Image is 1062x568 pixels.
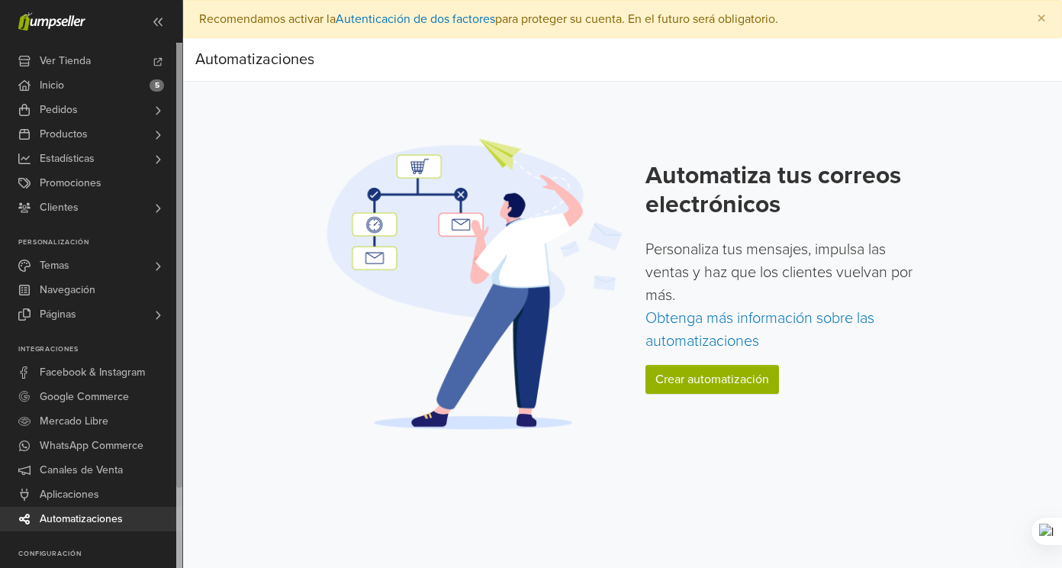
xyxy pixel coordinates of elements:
span: Temas [40,253,69,278]
span: Automatizaciones [40,507,123,531]
img: Automation [322,137,627,431]
a: Autenticación de dos factores [336,11,495,27]
span: Aplicaciones [40,482,99,507]
p: Configuración [18,550,182,559]
span: 5 [150,79,164,92]
p: Personalización [18,238,182,247]
span: WhatsApp Commerce [40,434,143,458]
a: Obtenga más información sobre las automatizaciones [645,309,874,350]
a: Crear automatización [645,365,779,394]
span: Páginas [40,302,76,327]
span: Estadísticas [40,147,95,171]
span: Mercado Libre [40,409,108,434]
span: Navegación [40,278,95,302]
span: Inicio [40,73,64,98]
span: Canales de Venta [40,458,123,482]
button: Close [1022,1,1061,37]
span: Productos [40,122,88,147]
span: Pedidos [40,98,78,122]
span: Clientes [40,195,79,220]
p: Integraciones [18,345,182,354]
h2: Automatiza tus correos electrónicos [645,161,924,220]
span: × [1037,8,1046,30]
div: Automatizaciones [195,44,314,75]
span: Facebook & Instagram [40,360,145,385]
p: Personaliza tus mensajes, impulsa las ventas y haz que los clientes vuelvan por más. [645,238,924,353]
span: Promociones [40,171,101,195]
span: Ver Tienda [40,49,91,73]
span: Google Commerce [40,385,129,409]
